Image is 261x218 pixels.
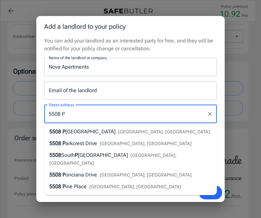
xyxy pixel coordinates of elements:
[61,152,75,158] span: South
[49,128,61,135] span: 5508
[62,183,65,190] span: P
[100,172,192,177] span: [GEOGRAPHIC_DATA], [GEOGRAPHIC_DATA]
[205,109,215,119] button: Clear
[100,141,192,146] span: [GEOGRAPHIC_DATA], [GEOGRAPHIC_DATA]
[62,172,65,178] span: P
[62,128,65,135] span: P
[78,152,128,158] span: [GEOGRAPHIC_DATA]
[65,172,97,178] span: onciana Drive
[65,128,115,135] span: [GEOGRAPHIC_DATA]
[65,183,87,190] span: ine Place
[49,55,107,60] label: Name of the landlord or company
[118,129,210,134] span: [GEOGRAPHIC_DATA], [GEOGRAPHIC_DATA]
[65,140,97,146] span: arkcrest Drive
[36,16,225,37] h2: Add a landlord to your policy
[62,140,65,146] span: P
[49,152,61,158] span: 5508
[49,172,61,178] span: 5508
[44,37,217,53] p: You can add your landlord as an interested party for free, and they will be notified for your pol...
[49,183,61,190] span: 5508
[49,140,61,146] span: 5508
[49,102,74,108] label: Street address
[89,184,181,189] span: [GEOGRAPHIC_DATA], [GEOGRAPHIC_DATA]
[75,152,78,158] span: P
